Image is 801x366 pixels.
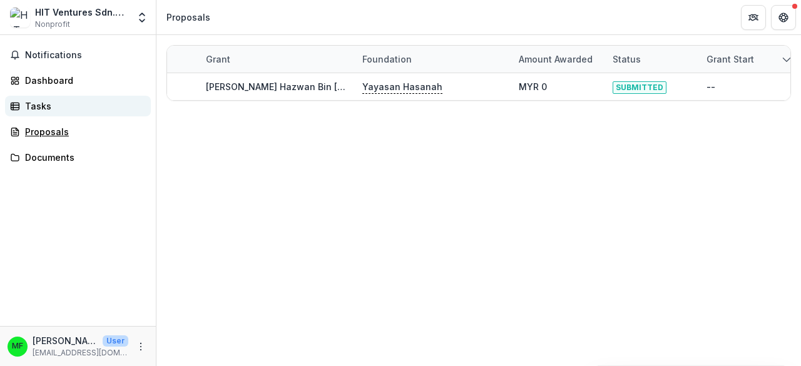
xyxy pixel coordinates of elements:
div: Grant start [699,53,762,66]
div: Status [605,53,648,66]
div: MYR 0 [519,80,547,93]
div: HIT Ventures Sdn.Bhd [35,6,128,19]
div: Grant [198,46,355,73]
span: Nonprofit [35,19,70,30]
div: Foundation [355,53,419,66]
svg: sorted descending [782,54,792,64]
p: [PERSON_NAME] Hazwan Bin [PERSON_NAME] [33,334,98,347]
div: Proposals [25,125,141,138]
div: Grant start [699,46,793,73]
span: SUBMITTED [613,81,666,94]
button: More [133,339,148,354]
button: Partners [741,5,766,30]
a: Proposals [5,121,151,142]
div: Foundation [355,46,511,73]
div: Documents [25,151,141,164]
a: Documents [5,147,151,168]
button: Get Help [771,5,796,30]
img: HIT Ventures Sdn.Bhd [10,8,30,28]
a: Tasks [5,96,151,116]
div: Amount awarded [511,46,605,73]
div: Amount awarded [511,53,600,66]
div: Grant [198,53,238,66]
p: [EMAIL_ADDRESS][DOMAIN_NAME] [33,347,128,358]
nav: breadcrumb [161,8,215,26]
button: Notifications [5,45,151,65]
div: Muhammad Amirul Hazwan Bin Mohd Faiz [12,342,23,350]
a: [PERSON_NAME] Hazwan Bin [PERSON_NAME] - 2025 - HSEF2025 - SIDEC [206,81,525,92]
div: -- [707,80,715,93]
span: Notifications [25,50,146,61]
a: Dashboard [5,70,151,91]
p: User [103,335,128,347]
div: Status [605,46,699,73]
p: Yayasan Hasanah [362,80,442,94]
button: Open entity switcher [133,5,151,30]
div: Dashboard [25,74,141,87]
div: Proposals [166,11,210,24]
div: Tasks [25,99,141,113]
